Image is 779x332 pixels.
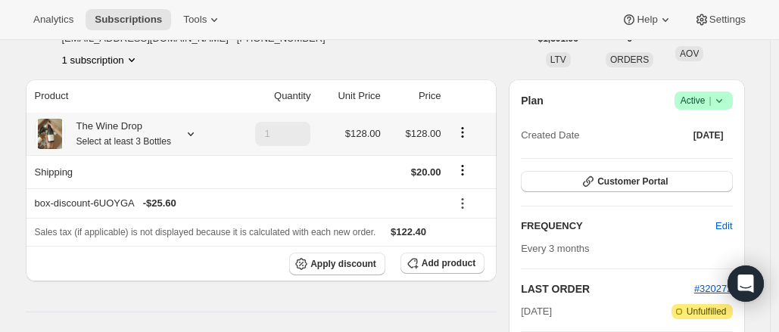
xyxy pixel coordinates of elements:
[612,9,681,30] button: Help
[26,79,229,113] th: Product
[24,9,83,30] button: Analytics
[450,124,475,141] button: Product actions
[35,227,376,237] span: Sales tax (if applicable) is not displayed because it is calculated with each new order.
[693,129,724,141] span: [DATE]
[229,79,316,113] th: Quantity
[400,253,485,274] button: Add product
[521,243,589,254] span: Every 3 months
[550,54,566,65] span: LTV
[694,283,733,294] a: #320272
[76,136,171,147] small: Select at least 3 Bottles
[62,52,139,67] button: Product actions
[685,9,755,30] button: Settings
[687,306,727,318] span: Unfulfilled
[406,128,441,139] span: $128.00
[385,79,446,113] th: Price
[610,54,649,65] span: ORDERS
[597,175,668,188] span: Customer Portal
[310,258,376,270] span: Apply discount
[65,119,171,149] div: The Wine Drop
[709,95,711,107] span: |
[183,14,207,26] span: Tools
[684,125,733,146] button: [DATE]
[345,128,381,139] span: $128.00
[680,48,699,59] span: AOV
[143,196,176,211] span: - $25.60
[637,14,657,26] span: Help
[521,93,544,108] h2: Plan
[715,219,732,234] span: Edit
[315,79,385,113] th: Unit Price
[391,226,426,237] span: $122.40
[521,171,732,192] button: Customer Portal
[35,196,441,211] div: box-discount-6UOYGA
[422,257,475,269] span: Add product
[521,304,552,319] span: [DATE]
[411,166,441,178] span: $20.00
[86,9,171,30] button: Subscriptions
[709,14,746,26] span: Settings
[174,9,231,30] button: Tools
[694,281,733,296] button: #320272
[95,14,162,26] span: Subscriptions
[706,214,741,238] button: Edit
[521,219,715,234] h2: FREQUENCY
[26,155,229,188] th: Shipping
[289,253,385,275] button: Apply discount
[681,93,727,108] span: Active
[728,265,764,302] div: Open Intercom Messenger
[33,14,73,26] span: Analytics
[521,128,579,143] span: Created Date
[521,281,694,296] h2: LAST ORDER
[450,162,475,178] button: Shipping actions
